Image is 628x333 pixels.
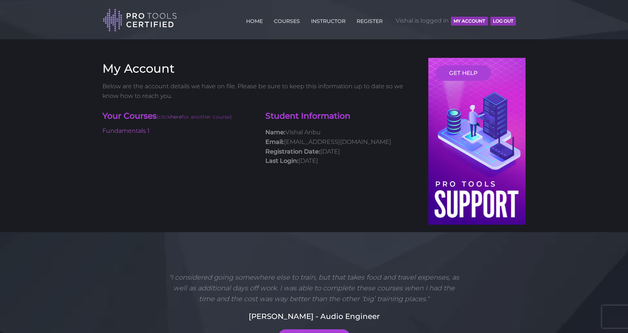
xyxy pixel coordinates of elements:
[170,113,182,120] a: here
[265,148,320,155] strong: Registration Date:
[436,65,491,81] a: GET HELP
[451,17,488,26] button: MY ACCOUNT
[102,311,526,322] h5: [PERSON_NAME] - Audio Engineer
[102,127,150,134] a: Fundamentals 1
[103,8,177,32] img: Pro Tools Certified Logo
[490,17,516,26] button: Log Out
[265,128,417,165] p: Vishal Anbu [EMAIL_ADDRESS][DOMAIN_NAME] [DATE] [DATE]
[102,62,417,76] h3: My Account
[157,113,232,120] span: (click for another course)
[272,14,302,26] a: COURSES
[102,82,417,100] p: Below are the account details we have on file. Please be sure to keep this information up to date...
[244,14,265,26] a: HOME
[265,138,284,145] strong: Email:
[355,14,385,26] a: REGISTER
[265,157,298,164] strong: Last Login:
[102,111,254,123] h4: Your Courses
[166,272,462,304] p: "I considered going somewhere else to train, but that takes food and travel expenses, as well as ...
[265,111,417,122] h4: Student Information
[396,10,516,32] span: Vishal is logged in
[309,14,347,26] a: INSTRUCTOR
[265,129,285,136] strong: Name:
